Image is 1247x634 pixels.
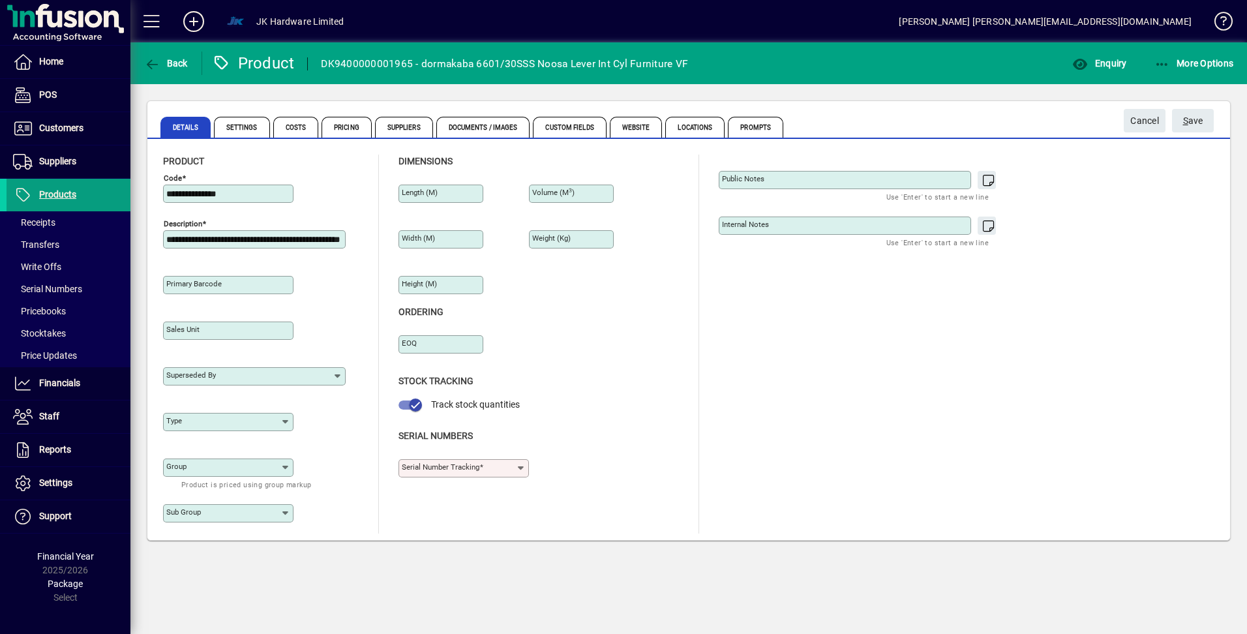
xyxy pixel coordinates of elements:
span: Ordering [398,307,443,317]
span: Financials [39,378,80,388]
mat-label: Description [164,219,202,228]
mat-label: Type [166,416,182,425]
button: Back [141,52,191,75]
span: Customers [39,123,83,133]
mat-label: EOQ [402,339,417,348]
a: Financials [7,367,130,400]
mat-label: Superseded by [166,370,216,380]
span: Financial Year [37,551,94,562]
span: Serial Numbers [398,430,473,441]
span: Back [144,58,188,68]
mat-label: Length (m) [402,188,438,197]
button: Cancel [1124,109,1165,132]
a: Suppliers [7,145,130,178]
span: Package [48,579,83,589]
span: Settings [214,117,270,138]
span: Suppliers [375,117,433,138]
a: Price Updates [7,344,130,367]
span: Prompts [728,117,783,138]
a: Knowledge Base [1205,3,1231,45]
sup: 3 [569,187,572,194]
span: Website [610,117,663,138]
span: More Options [1154,58,1234,68]
mat-label: Volume (m ) [532,188,575,197]
span: Transfers [13,239,59,250]
a: Support [7,500,130,533]
span: Custom Fields [533,117,606,138]
a: Settings [7,467,130,500]
a: Serial Numbers [7,278,130,300]
div: DK9400000001965 - dormakaba 6601/30SSS Noosa Lever Int Cyl Furniture VF [321,53,688,74]
span: Settings [39,477,72,488]
span: Details [160,117,211,138]
a: Stocktakes [7,322,130,344]
span: Price Updates [13,350,77,361]
mat-hint: Use 'Enter' to start a new line [886,235,989,250]
span: Pricebooks [13,306,66,316]
span: Suppliers [39,156,76,166]
mat-hint: Product is priced using group markup [181,477,311,492]
span: Serial Numbers [13,284,82,294]
span: Product [163,156,204,166]
a: POS [7,79,130,112]
mat-label: Serial Number tracking [402,462,479,472]
span: ave [1183,110,1203,132]
mat-label: Primary barcode [166,279,222,288]
span: Receipts [13,217,55,228]
span: Track stock quantities [431,399,520,410]
span: Dimensions [398,156,453,166]
span: Reports [39,444,71,455]
span: Support [39,511,72,521]
app-page-header-button: Back [130,52,202,75]
span: Costs [273,117,319,138]
mat-label: Internal Notes [722,220,769,229]
span: Enquiry [1072,58,1126,68]
div: Product [212,53,295,74]
div: JK Hardware Limited [256,11,344,32]
button: Enquiry [1069,52,1130,75]
span: Stock Tracking [398,376,473,386]
span: Locations [665,117,725,138]
mat-label: Sales unit [166,325,200,334]
mat-label: Group [166,462,187,471]
a: Pricebooks [7,300,130,322]
div: [PERSON_NAME] [PERSON_NAME][EMAIL_ADDRESS][DOMAIN_NAME] [899,11,1192,32]
a: Customers [7,112,130,145]
span: Products [39,189,76,200]
span: Stocktakes [13,328,66,339]
mat-hint: Use 'Enter' to start a new line [886,189,989,204]
a: Write Offs [7,256,130,278]
mat-label: Weight (Kg) [532,234,571,243]
button: Profile [215,10,256,33]
a: Reports [7,434,130,466]
span: Write Offs [13,262,61,272]
mat-label: Width (m) [402,234,435,243]
span: Staff [39,411,59,421]
a: Transfers [7,234,130,256]
span: Cancel [1130,110,1159,132]
button: More Options [1151,52,1237,75]
mat-label: Public Notes [722,174,764,183]
span: S [1183,115,1188,126]
a: Staff [7,400,130,433]
span: Documents / Images [436,117,530,138]
mat-label: Code [164,174,182,183]
a: Home [7,46,130,78]
span: POS [39,89,57,100]
a: Receipts [7,211,130,234]
span: Pricing [322,117,372,138]
button: Save [1172,109,1214,132]
button: Add [173,10,215,33]
mat-label: Height (m) [402,279,437,288]
mat-label: Sub group [166,507,201,517]
span: Home [39,56,63,67]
